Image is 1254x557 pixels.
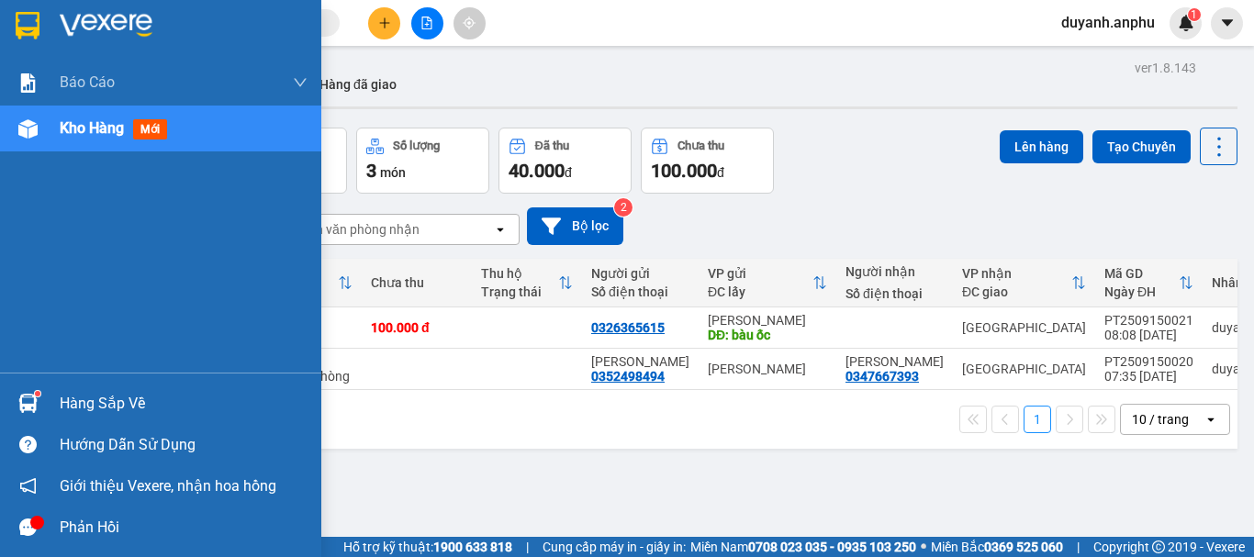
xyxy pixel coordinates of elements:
div: 0347667393 [845,369,919,384]
button: Bộ lọc [527,207,623,245]
div: 100.000 đ [371,320,463,335]
div: 0352498494 [591,369,665,384]
span: caret-down [1219,15,1236,31]
div: Trạng thái [481,284,558,299]
div: ngọc anh [591,354,689,369]
div: PT2509150020 [1104,354,1193,369]
img: solution-icon [18,73,38,93]
div: Vân [845,354,944,369]
th: Toggle SortBy [699,259,836,307]
div: Người nhận [845,264,944,279]
div: Chọn văn phòng nhận [293,220,420,239]
div: 08:08 [DATE] [1104,328,1193,342]
button: Lên hàng [1000,130,1083,163]
strong: 1900 633 818 [433,540,512,554]
span: Cung cấp máy in - giấy in: [543,537,686,557]
span: Miền Nam [690,537,916,557]
div: PT2509150021 [1104,313,1193,328]
div: Chưa thu [677,139,724,152]
div: Phản hồi [60,514,308,541]
button: 1 [1024,406,1051,433]
th: Toggle SortBy [472,259,582,307]
div: [PERSON_NAME] [16,16,162,57]
span: 3 [366,160,376,182]
sup: 1 [35,391,40,396]
button: Hàng đã giao [305,62,411,106]
img: logo-vxr [16,12,39,39]
img: warehouse-icon [18,119,38,139]
span: | [526,537,529,557]
span: copyright [1152,540,1165,553]
svg: open [493,222,508,237]
div: Chưa thu [371,275,463,290]
span: plus [378,17,391,29]
span: mới [133,119,167,139]
span: duyanh.anphu [1047,11,1170,34]
th: Toggle SortBy [1095,259,1203,307]
div: [PERSON_NAME] [708,313,827,328]
span: Nhận: [175,16,219,35]
img: warehouse-icon [18,394,38,413]
div: 10 / trang [1132,410,1189,429]
button: Số lượng3món [356,128,489,194]
span: Giới thiệu Vexere, nhận hoa hồng [60,474,276,497]
div: [PERSON_NAME] [708,362,827,376]
div: [GEOGRAPHIC_DATA] [962,320,1086,335]
span: | [1077,537,1080,557]
div: Hướng dẫn sử dụng [60,431,308,459]
span: file-add [420,17,433,29]
div: [PERSON_NAME] [175,57,362,79]
span: đ [565,165,572,180]
div: [GEOGRAPHIC_DATA] [175,16,362,57]
div: ĐC giao [962,284,1071,299]
span: notification [19,477,37,495]
span: question-circle [19,436,37,453]
sup: 1 [1188,8,1201,21]
div: Số điện thoại [845,286,944,301]
div: Đã thu [535,139,569,152]
span: món [380,165,406,180]
div: 0352498494 [16,79,162,105]
div: Ngày ĐH [1104,284,1179,299]
th: Toggle SortBy [953,259,1095,307]
span: 40.000 [509,160,565,182]
div: Hàng sắp về [60,390,308,418]
div: Mã GD [1104,266,1179,281]
div: 40.000 [14,116,165,138]
div: DĐ: bàu ốc [708,328,827,342]
span: 1 [1191,8,1197,21]
sup: 2 [614,198,633,217]
div: ver 1.8.143 [1135,58,1196,78]
span: Hỗ trợ kỹ thuật: [343,537,512,557]
div: Số điện thoại [591,284,689,299]
div: 0326365615 [591,320,665,335]
button: plus [368,7,400,39]
div: VP gửi [708,266,812,281]
strong: 0708 023 035 - 0935 103 250 [748,540,916,554]
button: aim [453,7,486,39]
span: down [293,75,308,90]
strong: 0369 525 060 [984,540,1063,554]
div: Người gửi [591,266,689,281]
div: 0347667393 [175,79,362,105]
div: Số lượng [393,139,440,152]
span: đ [717,165,724,180]
span: ⚪️ [921,543,926,551]
span: 100.000 [651,160,717,182]
button: Đã thu40.000đ [498,128,632,194]
span: aim [463,17,476,29]
div: [GEOGRAPHIC_DATA] [962,362,1086,376]
div: Thu hộ [481,266,558,281]
span: CƯỚC RỒI : [14,117,101,137]
div: 07:35 [DATE] [1104,369,1193,384]
svg: open [1204,412,1218,427]
button: file-add [411,7,443,39]
div: [PERSON_NAME] [16,57,162,79]
span: Báo cáo [60,71,115,94]
img: icon-new-feature [1178,15,1194,31]
span: Kho hàng [60,119,124,137]
button: Chưa thu100.000đ [641,128,774,194]
div: ĐC lấy [708,284,812,299]
button: caret-down [1211,7,1243,39]
span: Miền Bắc [931,537,1063,557]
